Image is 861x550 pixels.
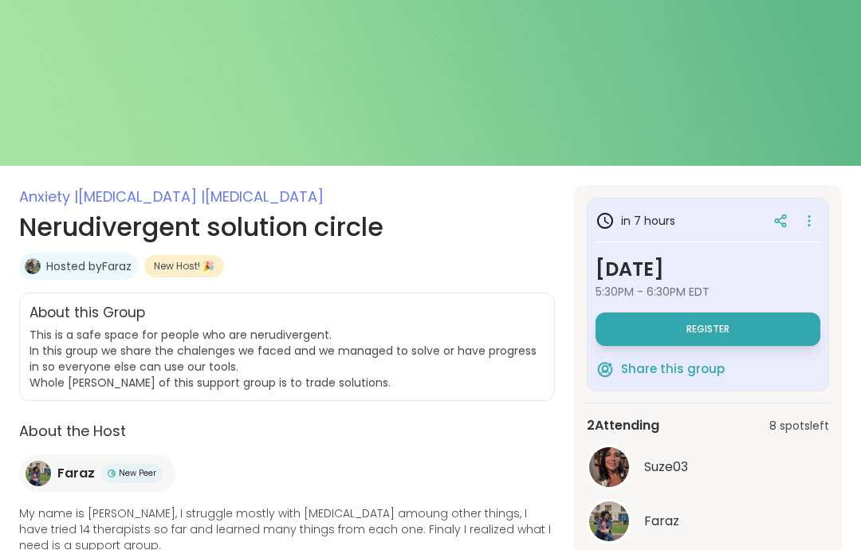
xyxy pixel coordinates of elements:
[205,187,324,206] span: [MEDICAL_DATA]
[144,255,224,277] div: New Host! 🎉
[769,418,829,434] span: 8 spots left
[46,258,132,274] a: Hosted byFaraz
[57,464,95,483] span: Faraz
[596,284,820,300] span: 5:30PM - 6:30PM EDT
[621,360,725,379] span: Share this group
[596,312,820,346] button: Register
[29,327,537,391] span: This is a safe space for people who are nerudivergent. In this group we share the chalenges we fa...
[119,467,156,479] span: New Peer
[29,303,145,324] h2: About this Group
[686,323,729,336] span: Register
[108,469,116,477] img: New Peer
[25,258,41,274] img: Faraz
[596,211,675,230] h3: in 7 hours
[19,187,78,206] span: Anxiety |
[596,255,820,284] h3: [DATE]
[19,454,175,493] a: FarazFarazNew PeerNew Peer
[26,461,51,486] img: Faraz
[589,501,629,541] img: Faraz
[596,352,725,386] button: Share this group
[589,447,629,487] img: Suze03
[19,208,555,246] h1: Nerudivergent solution circle
[587,416,659,435] span: 2 Attending
[19,420,555,442] h2: About the Host
[596,359,615,379] img: ShareWell Logomark
[644,512,679,531] span: Faraz
[587,445,829,489] a: Suze03Suze03
[587,499,829,544] a: FarazFaraz
[78,187,205,206] span: [MEDICAL_DATA] |
[644,458,688,477] span: Suze03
